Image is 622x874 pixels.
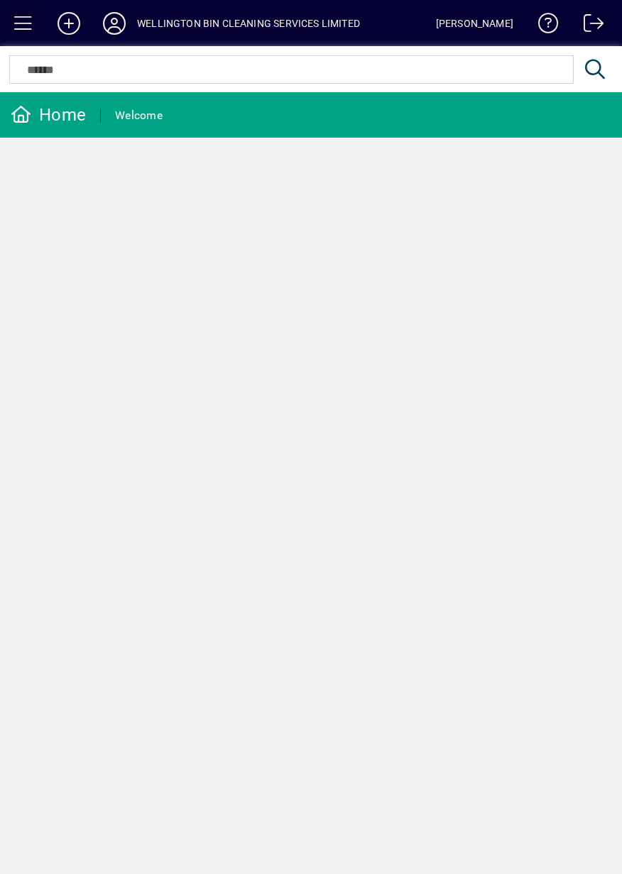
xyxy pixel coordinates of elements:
[11,104,86,126] div: Home
[436,12,513,35] div: [PERSON_NAME]
[92,11,137,36] button: Profile
[137,12,360,35] div: WELLINGTON BIN CLEANING SERVICES LIMITED
[46,11,92,36] button: Add
[115,104,163,127] div: Welcome
[573,3,604,49] a: Logout
[528,3,559,49] a: Knowledge Base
